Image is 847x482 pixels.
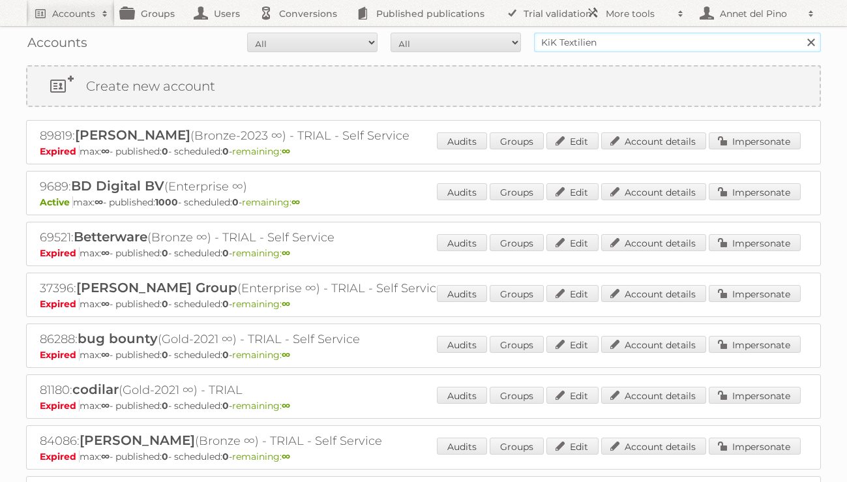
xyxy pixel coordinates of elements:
strong: 0 [162,247,168,259]
strong: 0 [162,451,168,462]
a: Account details [601,234,706,251]
a: Audits [437,285,487,302]
span: Expired [40,298,80,310]
h2: 37396: (Enterprise ∞) - TRIAL - Self Service [40,280,496,297]
strong: 1000 [155,196,178,208]
p: max: - published: - scheduled: - [40,400,807,412]
a: Edit [546,438,599,455]
span: remaining: [242,196,300,208]
a: Groups [490,183,544,200]
a: Groups [490,285,544,302]
span: remaining: [232,247,290,259]
h2: Annet del Pino [717,7,801,20]
a: Edit [546,132,599,149]
span: remaining: [232,298,290,310]
span: remaining: [232,349,290,361]
a: Create new account [27,67,820,106]
strong: ∞ [282,298,290,310]
span: Betterware [74,229,147,245]
a: Audits [437,438,487,455]
a: Edit [546,234,599,251]
p: max: - published: - scheduled: - [40,145,807,157]
h2: 69521: (Bronze ∞) - TRIAL - Self Service [40,229,496,246]
p: max: - published: - scheduled: - [40,298,807,310]
a: Impersonate [709,132,801,149]
p: max: - published: - scheduled: - [40,349,807,361]
strong: 0 [162,400,168,412]
span: remaining: [232,400,290,412]
strong: ∞ [101,247,110,259]
strong: ∞ [101,451,110,462]
strong: ∞ [101,349,110,361]
strong: ∞ [101,145,110,157]
span: Expired [40,349,80,361]
span: bug bounty [78,331,158,346]
strong: 0 [222,145,229,157]
a: Impersonate [709,183,801,200]
h2: More tools [606,7,671,20]
h2: 9689: (Enterprise ∞) [40,178,496,195]
strong: 0 [222,400,229,412]
a: Edit [546,387,599,404]
a: Impersonate [709,285,801,302]
a: Impersonate [709,336,801,353]
p: max: - published: - scheduled: - [40,451,807,462]
span: Expired [40,247,80,259]
strong: ∞ [101,400,110,412]
a: Impersonate [709,387,801,404]
strong: 0 [222,349,229,361]
a: Impersonate [709,234,801,251]
strong: 0 [162,349,168,361]
span: BD Digital BV [71,178,164,194]
span: codilar [72,382,119,397]
span: Expired [40,145,80,157]
span: Expired [40,400,80,412]
a: Audits [437,132,487,149]
a: Audits [437,234,487,251]
a: Audits [437,387,487,404]
a: Account details [601,336,706,353]
h2: Accounts [52,7,95,20]
strong: ∞ [95,196,103,208]
strong: 0 [162,145,168,157]
span: Expired [40,451,80,462]
strong: 0 [222,451,229,462]
span: [PERSON_NAME] [80,432,195,448]
strong: ∞ [282,349,290,361]
strong: ∞ [282,400,290,412]
strong: ∞ [282,145,290,157]
a: Audits [437,336,487,353]
p: max: - published: - scheduled: - [40,247,807,259]
a: Impersonate [709,438,801,455]
a: Account details [601,387,706,404]
strong: 0 [232,196,239,208]
a: Groups [490,132,544,149]
span: remaining: [232,145,290,157]
a: Edit [546,336,599,353]
strong: 0 [162,298,168,310]
span: [PERSON_NAME] Group [76,280,237,295]
a: Groups [490,387,544,404]
h2: 84086: (Bronze ∞) - TRIAL - Self Service [40,432,496,449]
span: [PERSON_NAME] [75,127,190,143]
h2: 89819: (Bronze-2023 ∞) - TRIAL - Self Service [40,127,496,144]
a: Account details [601,285,706,302]
a: Account details [601,183,706,200]
p: max: - published: - scheduled: - [40,196,807,208]
strong: ∞ [291,196,300,208]
a: Edit [546,285,599,302]
h2: 81180: (Gold-2021 ∞) - TRIAL [40,382,496,399]
strong: 0 [222,247,229,259]
a: Account details [601,132,706,149]
strong: 0 [222,298,229,310]
h2: 86288: (Gold-2021 ∞) - TRIAL - Self Service [40,331,496,348]
span: remaining: [232,451,290,462]
a: Groups [490,438,544,455]
strong: ∞ [101,298,110,310]
a: Groups [490,336,544,353]
a: Audits [437,183,487,200]
a: Groups [490,234,544,251]
strong: ∞ [282,247,290,259]
a: Account details [601,438,706,455]
a: Edit [546,183,599,200]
